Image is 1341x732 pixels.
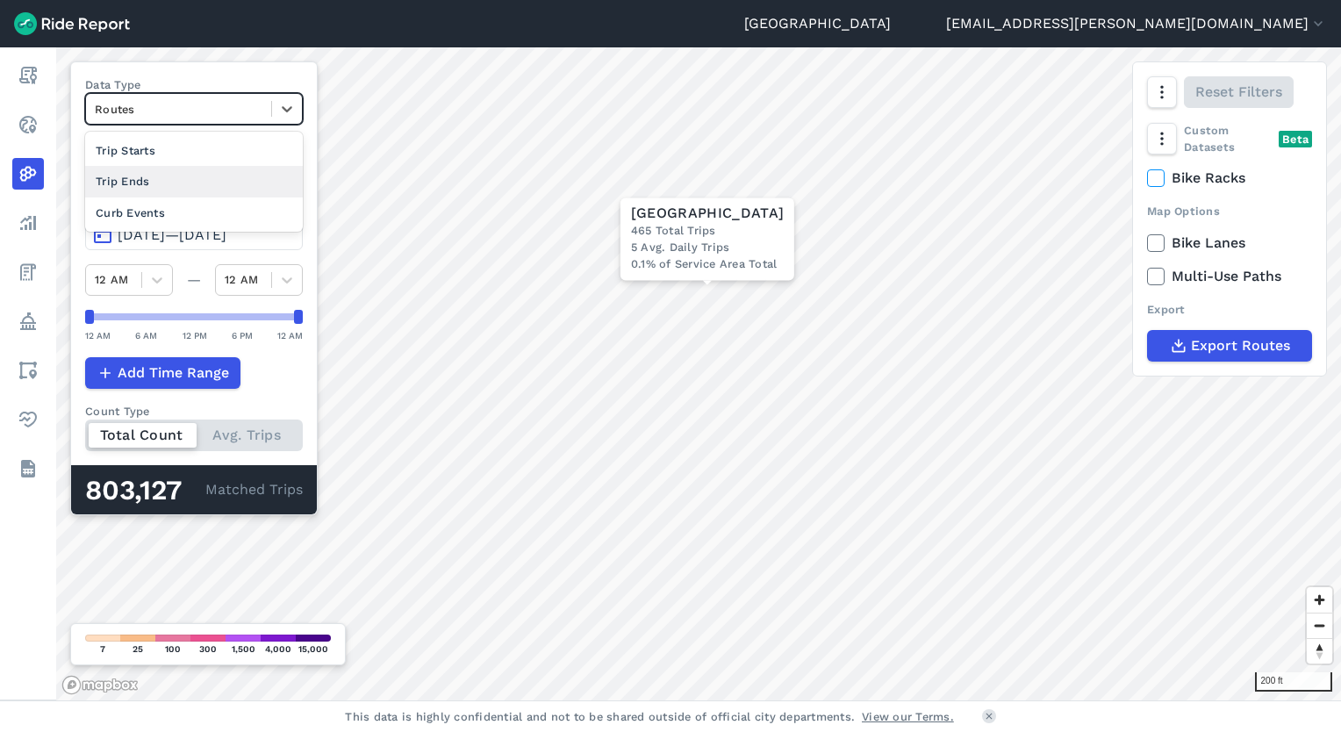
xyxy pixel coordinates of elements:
a: Mapbox logo [61,675,139,695]
button: [EMAIL_ADDRESS][PERSON_NAME][DOMAIN_NAME] [946,13,1327,34]
a: Analyze [12,207,44,239]
a: View our Terms. [862,708,954,725]
a: Heatmaps [12,158,44,190]
div: 12 PM [183,327,207,343]
button: Reset bearing to north [1307,638,1332,664]
span: Add Time Range [118,362,229,384]
div: 12 AM [85,327,111,343]
button: Add Time Range [85,357,240,389]
label: Bike Lanes [1147,233,1312,254]
span: [DATE]—[DATE] [118,226,226,243]
button: Reset Filters [1184,76,1294,108]
a: Health [12,404,44,435]
div: 200 ft [1255,672,1332,692]
div: Beta [1279,131,1312,147]
div: — [173,269,215,291]
a: Areas [12,355,44,386]
button: Export Routes [1147,330,1312,362]
label: Data Type [85,76,303,93]
button: [DATE]—[DATE] [85,219,303,250]
div: 6 AM [135,327,157,343]
button: Zoom in [1307,587,1332,613]
div: Map Options [1147,203,1312,219]
div: [GEOGRAPHIC_DATA] [631,205,784,222]
span: Export Routes [1191,335,1290,356]
a: Datasets [12,453,44,484]
div: 12 AM [277,327,303,343]
a: Realtime [12,109,44,140]
div: Count Type [85,403,303,420]
div: 6 PM [232,327,253,343]
button: Zoom out [1307,613,1332,638]
div: 465 Total Trips [631,222,784,239]
div: Curb Events [85,197,303,228]
a: Fees [12,256,44,288]
div: 5 Avg. Daily Trips [631,240,784,256]
div: Trip Ends [85,166,303,197]
div: Trip Starts [85,135,303,166]
div: 803,127 [85,479,205,502]
span: Reset Filters [1195,82,1282,103]
canvas: Map [56,47,1341,700]
div: Export [1147,301,1312,318]
div: Matched Trips [71,465,317,514]
a: [GEOGRAPHIC_DATA] [744,13,891,34]
a: Report [12,60,44,91]
img: Ride Report [14,12,130,35]
label: Bike Racks [1147,168,1312,189]
div: 0.1% of Service Area Total [631,256,784,273]
label: Multi-Use Paths [1147,266,1312,287]
div: Custom Datasets [1147,122,1312,155]
a: Policy [12,305,44,337]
